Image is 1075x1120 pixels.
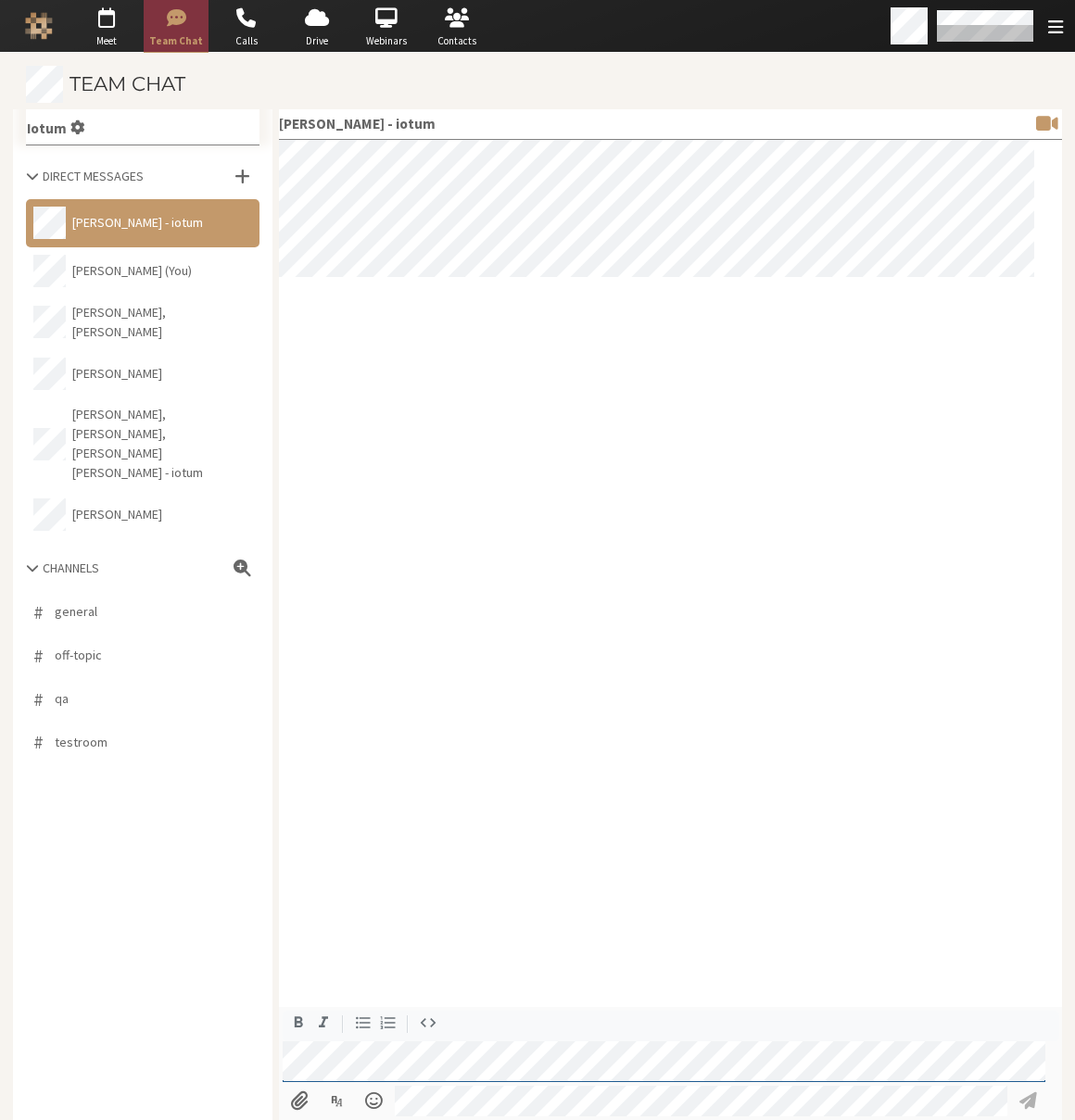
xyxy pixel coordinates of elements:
svg: Numbered list [379,1013,398,1032]
span: testroom [55,733,107,752]
span: [PERSON_NAME] - iotum [279,113,436,134]
span: general [55,602,97,622]
button: #general [26,591,259,635]
button: Hide formatting [320,1086,354,1117]
button: Start a meeting [1033,110,1063,138]
button: #off-topic [26,634,259,677]
h3: Team Chat [70,73,1062,94]
span: off-topic [55,646,102,665]
svg: Italic [314,1013,333,1032]
span: Channels [43,560,99,576]
span: Team Chat [144,33,209,49]
span: Meet [74,33,139,49]
button: [PERSON_NAME] - iotum [26,199,259,247]
span: Webinars [354,33,419,49]
svg: Code [419,1013,437,1032]
button: [PERSON_NAME] (You) [26,247,259,296]
span: # [33,642,44,670]
span: # [33,686,44,713]
button: Open menu [358,1086,392,1117]
button: Settings [19,109,91,145]
button: [PERSON_NAME] [26,349,259,397]
button: [PERSON_NAME], [PERSON_NAME] [26,295,259,349]
svg: Bulleted list [354,1013,373,1032]
span: # [33,598,44,626]
span: Contacts [424,33,489,49]
img: Iotum [25,12,53,40]
button: [PERSON_NAME], [PERSON_NAME], [PERSON_NAME] [PERSON_NAME] - iotum [26,397,259,491]
svg: Bold [289,1013,308,1032]
span: Direct Messages [43,168,144,184]
button: #qa [26,677,259,721]
span: Drive [285,33,349,49]
span: Iotum [27,121,67,137]
span: # [33,728,44,756]
span: Calls [214,33,279,49]
button: #testroom [26,721,259,764]
button: [PERSON_NAME] [26,491,259,539]
span: qa [55,689,69,709]
button: Send message [1011,1086,1045,1117]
